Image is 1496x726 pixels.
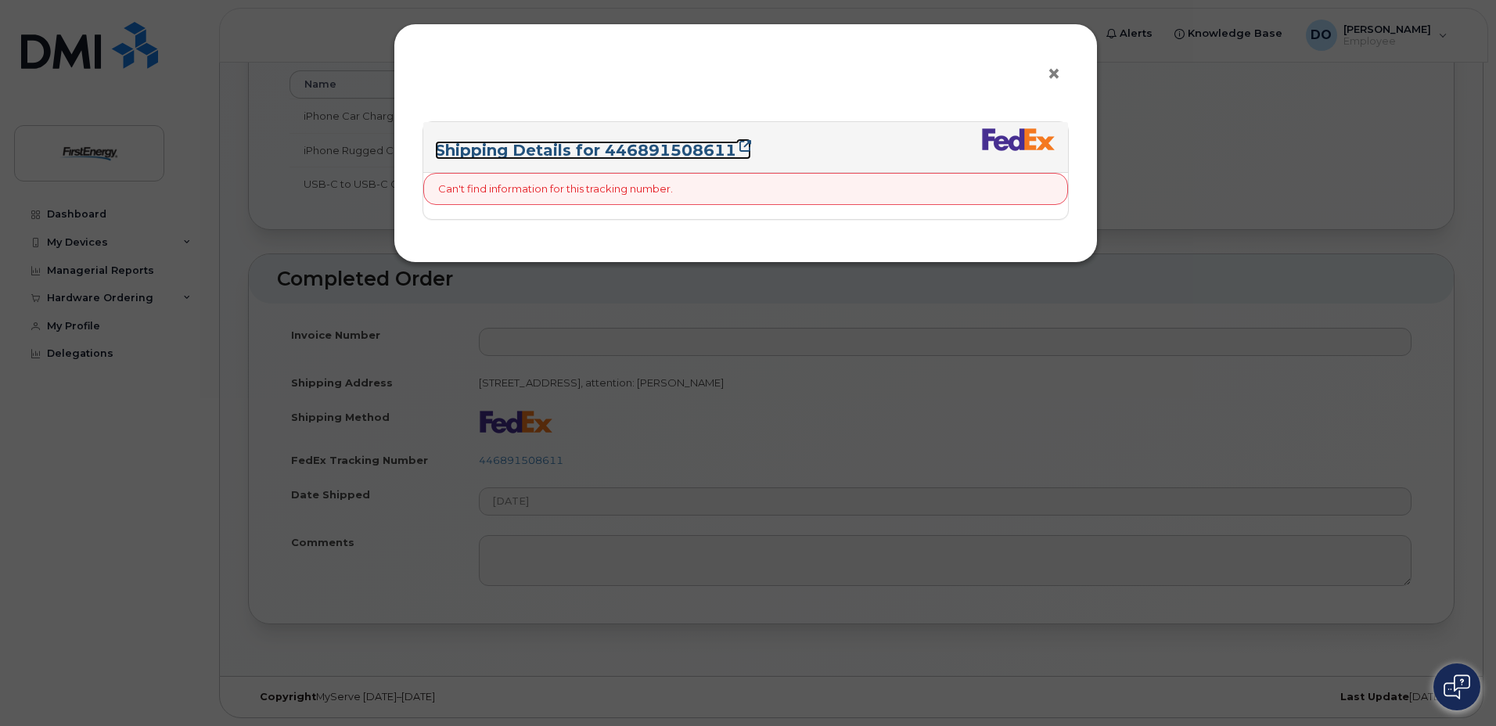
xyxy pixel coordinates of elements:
img: Open chat [1444,674,1470,699]
a: Shipping Details for 446891508611 [435,141,751,160]
button: × [1047,63,1069,86]
img: fedex-bc01427081be8802e1fb5a1adb1132915e58a0589d7a9405a0dcbe1127be6add.png [981,128,1056,151]
span: × [1047,59,1061,88]
p: Can't find information for this tracking number. [438,181,673,196]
